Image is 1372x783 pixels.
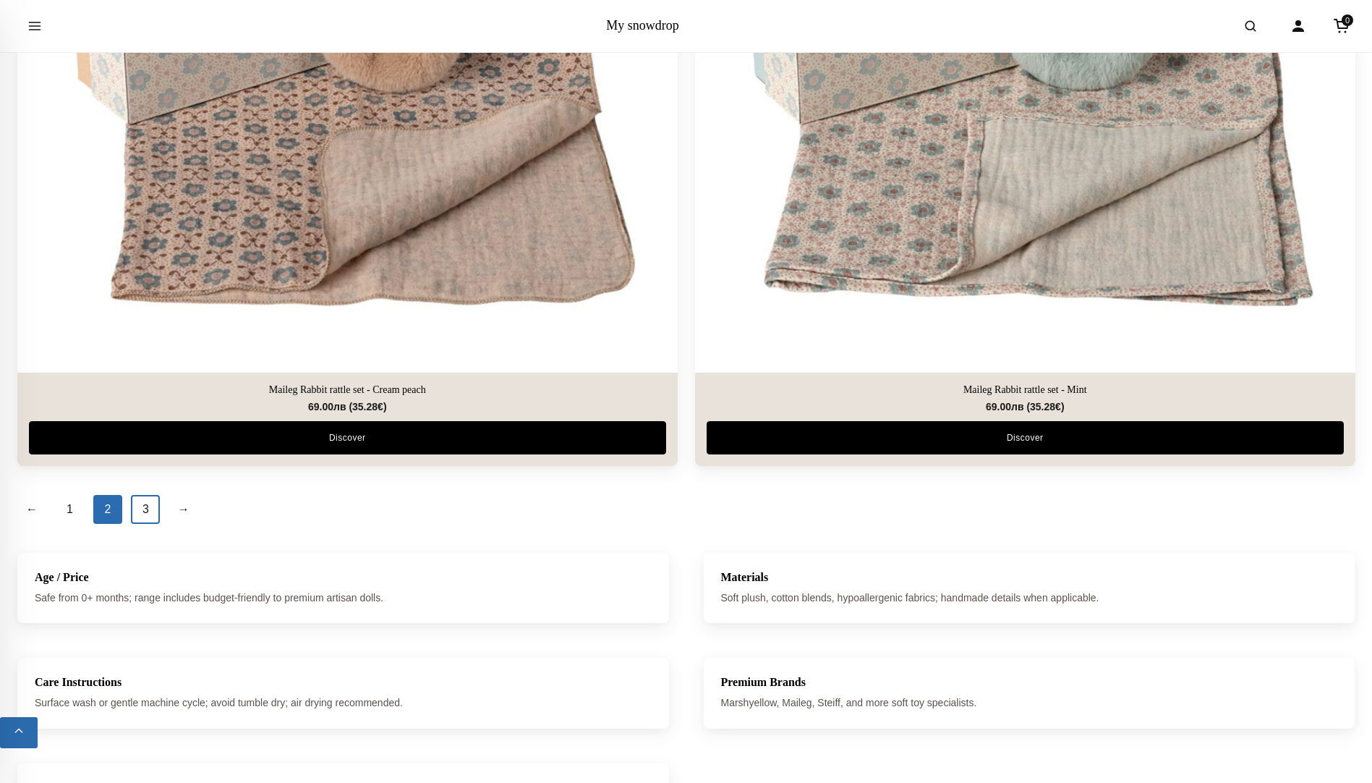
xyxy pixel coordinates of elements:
[29,421,666,454] a: Discover Maileg Rabbit rattle set - Cream peach
[352,401,383,412] span: 35.28
[1010,401,1023,412] span: лв
[707,421,1344,454] a: Discover Maileg Rabbit rattle set - Mint
[349,401,386,412] span: ( )
[35,695,652,711] p: Surface wash or gentle machine cycle; avoid tumble dry; air drying recommended.
[1055,401,1061,412] span: €
[93,495,122,524] span: 2
[35,590,652,606] p: Safe from 0+ months; range includes budget-friendly to premium artisan dolls.
[1342,14,1353,26] span: 0
[35,570,652,584] h3: Age / Price
[606,18,679,33] a: My snowdrop
[1326,10,1358,42] a: Cart
[1282,10,1314,42] a: Account
[1030,401,1061,412] span: 35.28
[35,675,652,689] h3: Care Instructions
[721,675,1338,689] h3: Premium Brands
[721,570,1338,584] h3: Materials
[707,384,1344,396] a: Maileg Rabbit rattle set - Mint
[721,590,1338,606] p: Soft plush, cotton blends, hypoallergenic fabrics; handmade details when applicable.
[1026,401,1064,412] span: ( )
[333,401,346,412] span: лв
[169,495,198,524] a: →
[1230,6,1271,46] button: Open search
[721,695,1338,711] p: Marshyellow, Maileg, Steiff, and more soft toy specialists.
[17,495,46,524] a: ←
[308,401,346,412] span: 69.00
[55,495,84,524] a: 1
[29,384,666,396] a: Maileg Rabbit rattle set - Cream peach
[14,6,55,46] button: Open menu
[378,401,383,412] span: €
[131,495,160,524] a: 3
[985,401,1023,412] span: 69.00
